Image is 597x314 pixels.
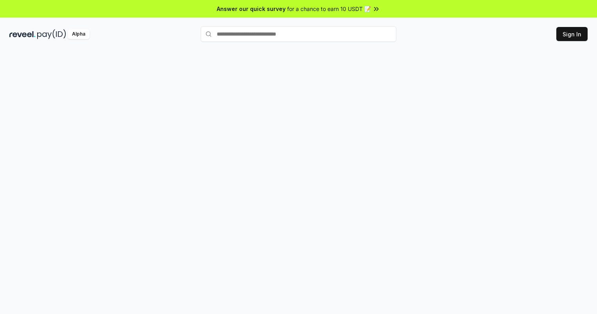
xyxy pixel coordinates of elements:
span: Answer our quick survey [217,5,286,13]
span: for a chance to earn 10 USDT 📝 [287,5,371,13]
div: Alpha [68,29,90,39]
button: Sign In [556,27,588,41]
img: pay_id [37,29,66,39]
img: reveel_dark [9,29,36,39]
